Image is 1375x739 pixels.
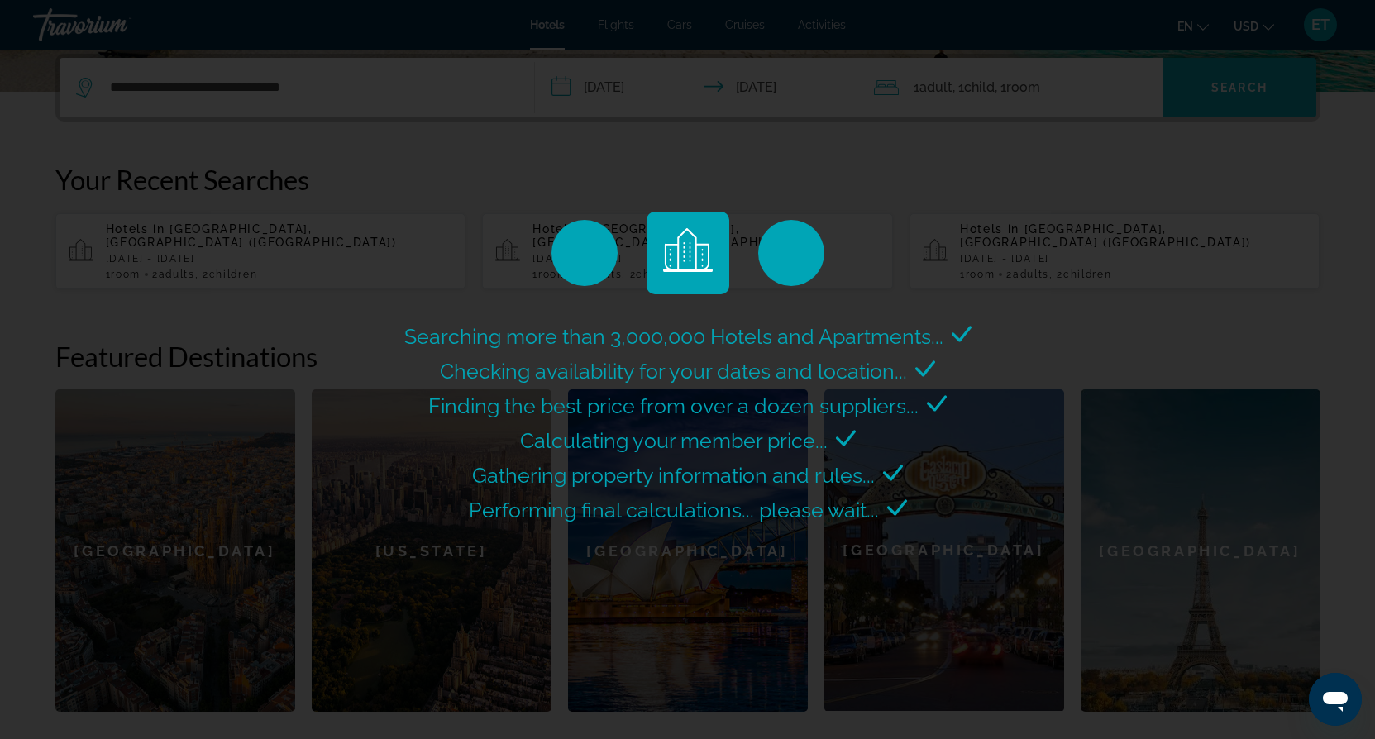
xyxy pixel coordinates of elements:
[1309,673,1362,726] iframe: Button to launch messaging window
[404,324,943,349] span: Searching more than 3,000,000 Hotels and Apartments...
[469,498,879,522] span: Performing final calculations... please wait...
[520,428,828,453] span: Calculating your member price...
[472,463,875,488] span: Gathering property information and rules...
[440,359,907,384] span: Checking availability for your dates and location...
[428,393,919,418] span: Finding the best price from over a dozen suppliers...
